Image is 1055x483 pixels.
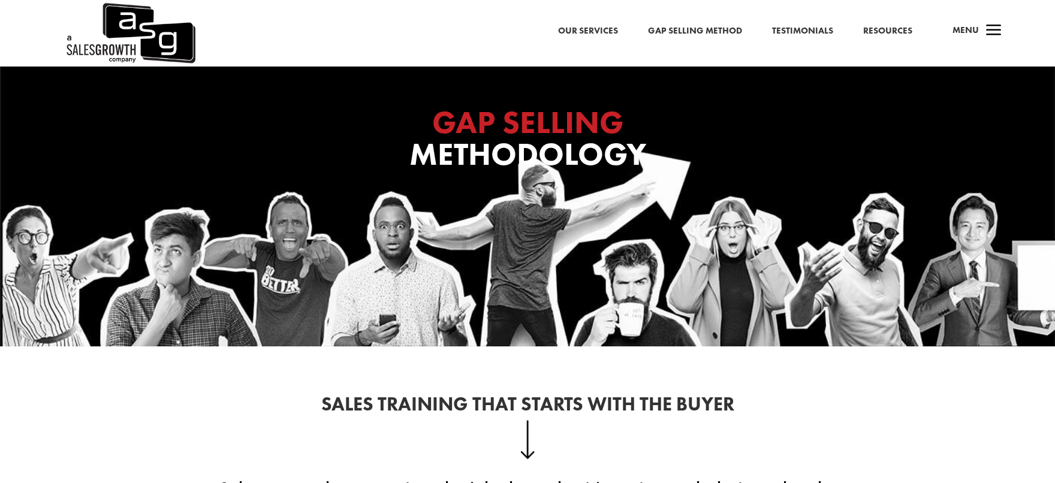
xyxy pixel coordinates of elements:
a: Testimonials [772,23,833,39]
span: a [982,19,1006,43]
img: down-arrow [520,420,535,458]
span: Menu [952,24,979,36]
a: Our Services [558,23,618,39]
span: GAP SELLING [432,102,623,143]
h1: Methodology [288,107,767,176]
a: Resources [863,23,912,39]
a: Gap Selling Method [648,23,742,39]
h2: Sales Training That Starts With the Buyer [204,395,851,420]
